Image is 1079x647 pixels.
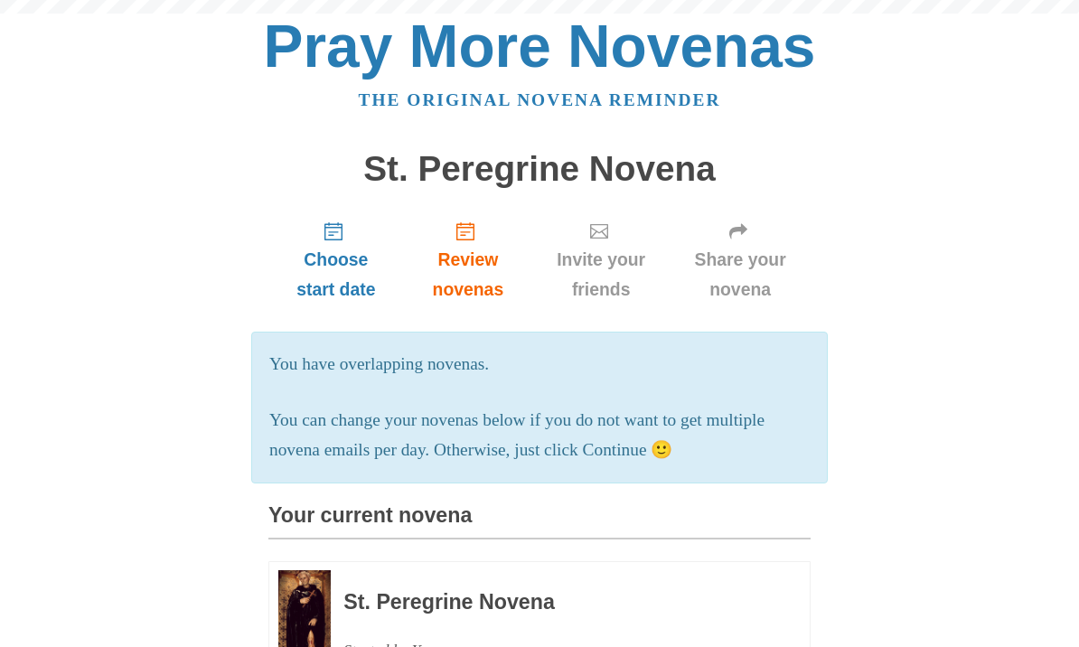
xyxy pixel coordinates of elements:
[688,245,793,305] span: Share your novena
[286,245,386,305] span: Choose start date
[550,245,652,305] span: Invite your friends
[670,206,811,314] a: Share your novena
[269,350,810,380] p: You have overlapping novenas.
[264,13,816,80] a: Pray More Novenas
[268,150,811,189] h1: St. Peregrine Novena
[269,406,810,465] p: You can change your novenas below if you do not want to get multiple novena emails per day. Other...
[422,245,514,305] span: Review novenas
[404,206,532,314] a: Review novenas
[359,90,721,109] a: The original novena reminder
[268,206,404,314] a: Choose start date
[268,504,811,539] h3: Your current novena
[343,591,761,614] h3: St. Peregrine Novena
[532,206,670,314] a: Invite your friends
